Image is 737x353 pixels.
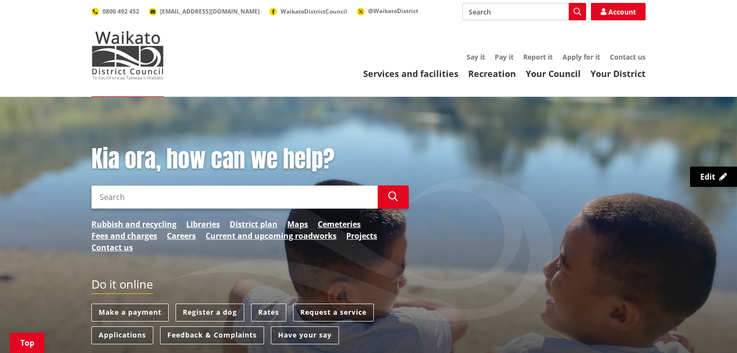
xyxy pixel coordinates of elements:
[462,3,586,20] input: Search input
[91,242,133,253] a: Contact us
[590,68,646,79] a: Your District
[468,68,516,79] a: Recreation
[523,52,553,61] a: Report it
[700,171,715,182] span: Edit
[610,52,646,61] a: Contact us
[160,326,264,344] a: Feedback & Complaints
[91,218,177,230] a: Rubbish and recycling
[346,230,377,242] a: Projects
[176,304,244,322] a: Register a dog
[186,218,220,230] a: Libraries
[368,7,418,15] span: @WaikatoDistrict
[591,3,646,20] a: Account
[91,304,169,322] a: Make a payment
[287,218,308,230] a: Maps
[10,333,44,353] a: Top
[293,304,374,322] a: Request a service
[251,304,286,322] a: Rates
[103,7,139,15] span: 0800 492 452
[363,68,458,79] a: Services and facilities
[91,230,157,242] a: Fees and charges
[495,52,514,61] a: Pay it
[230,218,278,230] a: District plan
[526,68,581,79] a: Your Council
[91,31,164,79] img: Waikato District Council - Te Kaunihera aa Takiwaa o Waikato
[149,7,260,15] a: [EMAIL_ADDRESS][DOMAIN_NAME]
[357,7,418,15] a: @WaikatoDistrict
[167,230,196,242] a: Careers
[91,145,409,173] h1: Kia ora, how can we help?
[562,52,600,61] a: Apply for it
[269,7,347,15] a: WaikatoDistrictCouncil
[91,277,153,294] h2: Do it online
[467,52,485,61] a: Say it
[91,7,139,15] a: 0800 492 452
[160,7,260,15] span: [EMAIL_ADDRESS][DOMAIN_NAME]
[318,218,361,230] a: Cemeteries
[91,185,378,209] input: Search input
[690,167,737,187] a: Edit
[206,230,337,242] a: Current and upcoming roadworks
[91,326,153,344] a: Applications
[280,7,347,15] span: WaikatoDistrictCouncil
[271,326,339,344] a: Have your say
